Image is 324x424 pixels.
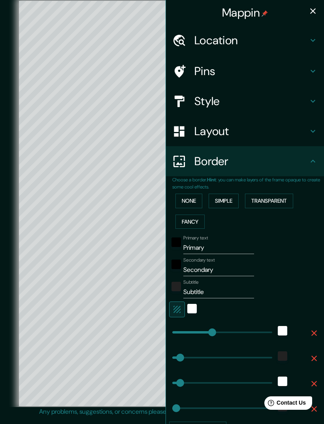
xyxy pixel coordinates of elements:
[166,56,324,86] div: Pins
[194,124,308,138] h4: Layout
[175,215,205,229] button: Fancy
[194,94,308,108] h4: Style
[171,237,181,247] button: black
[278,326,287,335] button: white
[194,33,308,47] h4: Location
[166,116,324,146] div: Layout
[278,351,287,361] button: color-222222
[171,282,181,291] button: color-222222
[187,304,197,313] button: white
[183,279,199,286] label: Subtitle
[171,260,181,269] button: black
[262,10,268,17] img: pin-icon.png
[166,86,324,116] div: Style
[194,64,308,78] h4: Pins
[175,194,202,208] button: None
[207,177,216,183] b: Hint
[166,25,324,55] div: Location
[254,393,315,415] iframe: Help widget launcher
[245,194,293,208] button: Transparent
[172,176,324,190] p: Choose a border. : you can make layers of the frame opaque to create some cool effects.
[222,6,268,20] h4: Mappin
[166,146,324,176] div: Border
[183,257,215,264] label: Secondary text
[183,235,208,241] label: Primary text
[278,377,287,386] button: white
[39,407,282,416] p: Any problems, suggestions, or concerns please email .
[209,194,239,208] button: Simple
[194,154,308,168] h4: Border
